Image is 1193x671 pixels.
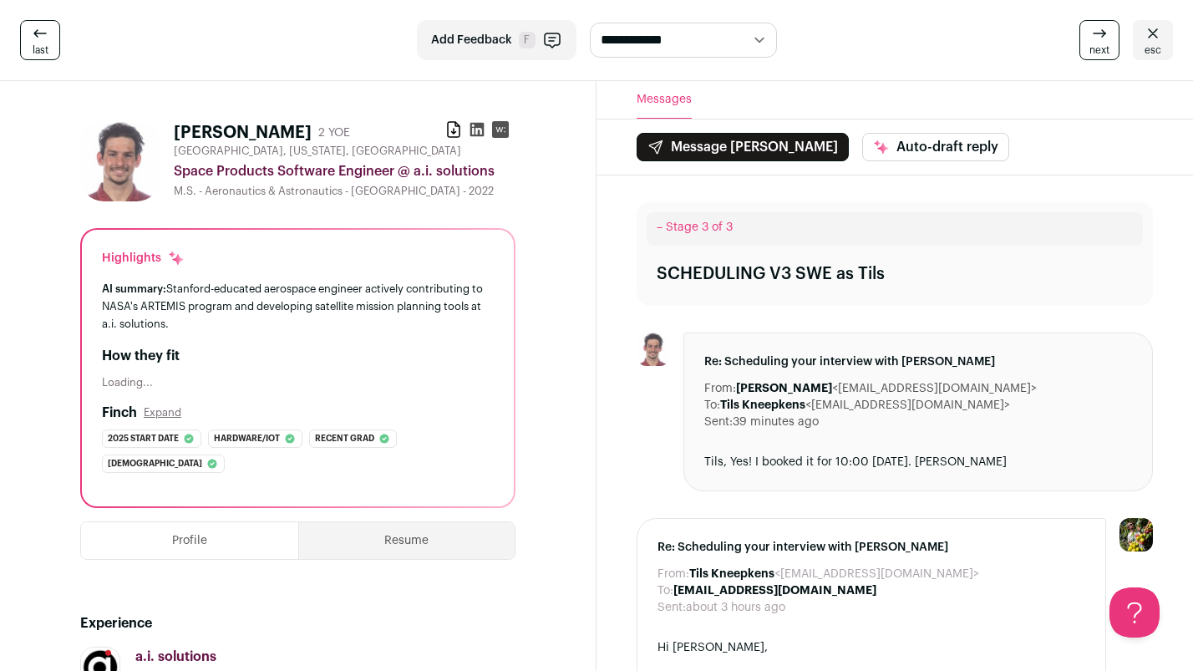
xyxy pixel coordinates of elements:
[1145,43,1161,57] span: esc
[657,582,673,599] dt: To:
[20,20,60,60] a: last
[1089,43,1109,57] span: next
[519,32,536,48] span: F
[135,650,216,663] span: a.i. solutions
[657,539,1085,556] span: Re: Scheduling your interview with [PERSON_NAME]
[102,346,494,366] h2: How they fit
[637,333,670,366] img: 2cd0502934317124bac3a0bc7ae6e14858af43a5f3131ad86cf50a52261eb678
[704,414,733,430] dt: Sent:
[174,145,461,158] span: [GEOGRAPHIC_DATA], [US_STATE], [GEOGRAPHIC_DATA]
[657,599,686,616] dt: Sent:
[102,283,166,294] span: AI summary:
[431,32,512,48] span: Add Feedback
[102,376,494,389] div: Loading...
[704,397,720,414] dt: To:
[315,430,374,447] span: Recent grad
[174,121,312,145] h1: [PERSON_NAME]
[108,455,202,472] span: [DEMOGRAPHIC_DATA]
[102,280,494,333] div: Stanford-educated aerospace engineer actively contributing to NASA's ARTEMIS program and developi...
[1109,587,1160,638] iframe: Help Scout Beacon - Open
[417,20,576,60] button: Add Feedback F
[657,566,689,582] dt: From:
[80,121,160,201] img: 2cd0502934317124bac3a0bc7ae6e14858af43a5f3131ad86cf50a52261eb678
[108,430,179,447] span: 2025 start date
[657,221,662,233] span: –
[704,380,736,397] dt: From:
[686,599,785,616] dd: about 3 hours ago
[1133,20,1173,60] a: esc
[144,406,181,419] button: Expand
[299,522,515,559] button: Resume
[733,414,819,430] dd: 39 minutes ago
[102,250,185,267] div: Highlights
[637,133,849,161] button: Message [PERSON_NAME]
[1119,518,1153,552] img: 6689865-medium_jpg
[174,161,515,181] div: Space Products Software Engineer @ a.i. solutions
[689,568,774,580] b: Tils Kneepkens
[318,125,350,141] div: 2 YOE
[214,430,280,447] span: Hardware/iot
[720,399,805,411] b: Tils Kneepkens
[80,613,515,633] h2: Experience
[102,403,137,423] h2: Finch
[33,43,48,57] span: last
[736,380,1037,397] dd: <[EMAIL_ADDRESS][DOMAIN_NAME]>
[689,566,979,582] dd: <[EMAIL_ADDRESS][DOMAIN_NAME]>
[673,585,876,597] b: [EMAIL_ADDRESS][DOMAIN_NAME]
[666,221,733,233] span: Stage 3 of 3
[637,81,692,119] button: Messages
[736,383,832,394] b: [PERSON_NAME]
[720,397,1010,414] dd: <[EMAIL_ADDRESS][DOMAIN_NAME]>
[657,639,1085,656] div: Hi [PERSON_NAME],
[1079,20,1119,60] a: next
[704,353,1132,370] span: Re: Scheduling your interview with [PERSON_NAME]
[862,133,1009,161] button: Auto-draft reply
[704,454,1132,470] div: Tils, Yes! I booked it for 10:00 [DATE]. [PERSON_NAME]
[81,522,298,559] button: Profile
[657,262,885,286] div: SCHEDULING V3 SWE as Tils
[174,185,515,198] div: M.S. - Aeronautics & Astronautics - [GEOGRAPHIC_DATA] - 2022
